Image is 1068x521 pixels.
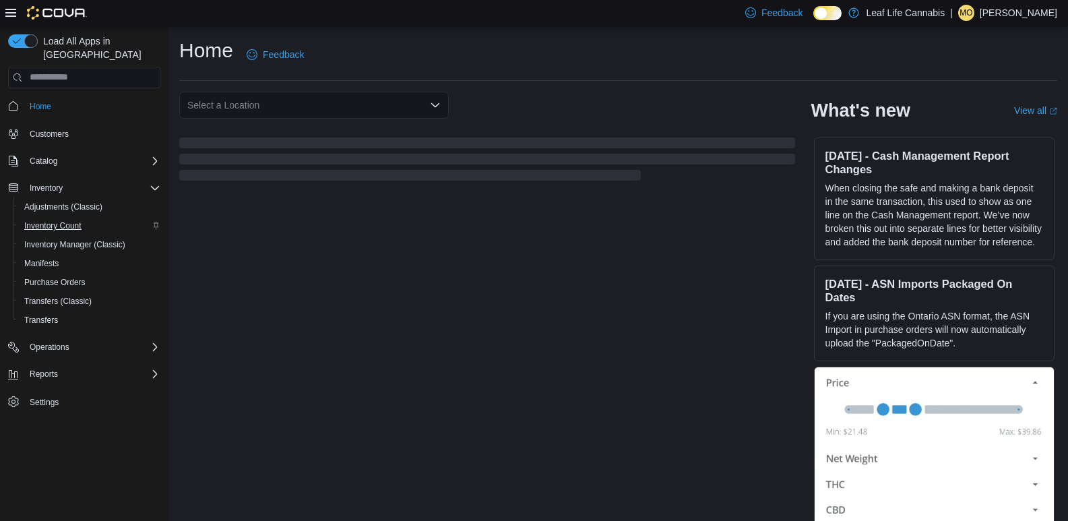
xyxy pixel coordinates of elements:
p: [PERSON_NAME] [980,5,1057,21]
span: Loading [179,140,795,183]
span: Inventory Count [19,218,160,234]
span: Home [30,101,51,112]
span: Inventory [30,183,63,193]
span: Transfers [24,315,58,326]
a: Manifests [19,255,64,272]
span: Dark Mode [813,20,814,21]
button: Settings [3,392,166,411]
svg: External link [1049,107,1057,115]
span: Transfers (Classic) [24,296,92,307]
input: Dark Mode [813,6,842,20]
h2: What's new [811,100,910,121]
a: Adjustments (Classic) [19,199,108,215]
span: Inventory Manager (Classic) [19,237,160,253]
button: Inventory Count [13,216,166,235]
img: Cova [27,6,87,20]
button: Inventory Manager (Classic) [13,235,166,254]
h3: [DATE] - Cash Management Report Changes [825,149,1043,176]
span: Purchase Orders [19,274,160,290]
span: Load All Apps in [GEOGRAPHIC_DATA] [38,34,160,61]
p: | [950,5,953,21]
span: Adjustments (Classic) [19,199,160,215]
a: Settings [24,394,64,410]
nav: Complex example [8,91,160,447]
span: Inventory [24,180,160,196]
span: Feedback [761,6,803,20]
a: Transfers (Classic) [19,293,97,309]
span: Reports [24,366,160,382]
span: Catalog [30,156,57,166]
button: Inventory [3,179,166,197]
button: Catalog [3,152,166,171]
span: Customers [30,129,69,140]
a: Customers [24,126,74,142]
button: Home [3,96,166,116]
span: Feedback [263,48,304,61]
a: Home [24,98,57,115]
button: Transfers [13,311,166,330]
div: Morgan O'Neill [958,5,974,21]
span: Operations [30,342,69,353]
button: Transfers (Classic) [13,292,166,311]
span: Inventory Count [24,220,82,231]
span: Adjustments (Classic) [24,202,102,212]
a: View allExternal link [1014,105,1057,116]
span: Transfers (Classic) [19,293,160,309]
span: Reports [30,369,58,379]
button: Operations [24,339,75,355]
button: Reports [3,365,166,384]
span: Manifests [24,258,59,269]
span: MO [960,5,972,21]
a: Inventory Manager (Classic) [19,237,131,253]
span: Transfers [19,312,160,328]
a: Purchase Orders [19,274,91,290]
h3: [DATE] - ASN Imports Packaged On Dates [825,277,1043,304]
span: Settings [24,393,160,410]
button: Inventory [24,180,68,196]
span: Customers [24,125,160,142]
button: Catalog [24,153,63,169]
p: Leaf Life Cannabis [866,5,945,21]
button: Operations [3,338,166,357]
span: Inventory Manager (Classic) [24,239,125,250]
span: Settings [30,397,59,408]
span: Manifests [19,255,160,272]
span: Purchase Orders [24,277,86,288]
span: Operations [24,339,160,355]
p: If you are using the Ontario ASN format, the ASN Import in purchase orders will now automatically... [825,309,1043,350]
button: Reports [24,366,63,382]
button: Purchase Orders [13,273,166,292]
span: Home [24,98,160,115]
a: Inventory Count [19,218,87,234]
a: Feedback [241,41,309,68]
button: Manifests [13,254,166,273]
button: Open list of options [430,100,441,111]
span: Catalog [24,153,160,169]
button: Customers [3,124,166,144]
a: Transfers [19,312,63,328]
h1: Home [179,37,233,64]
p: When closing the safe and making a bank deposit in the same transaction, this used to show as one... [825,181,1043,249]
button: Adjustments (Classic) [13,197,166,216]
